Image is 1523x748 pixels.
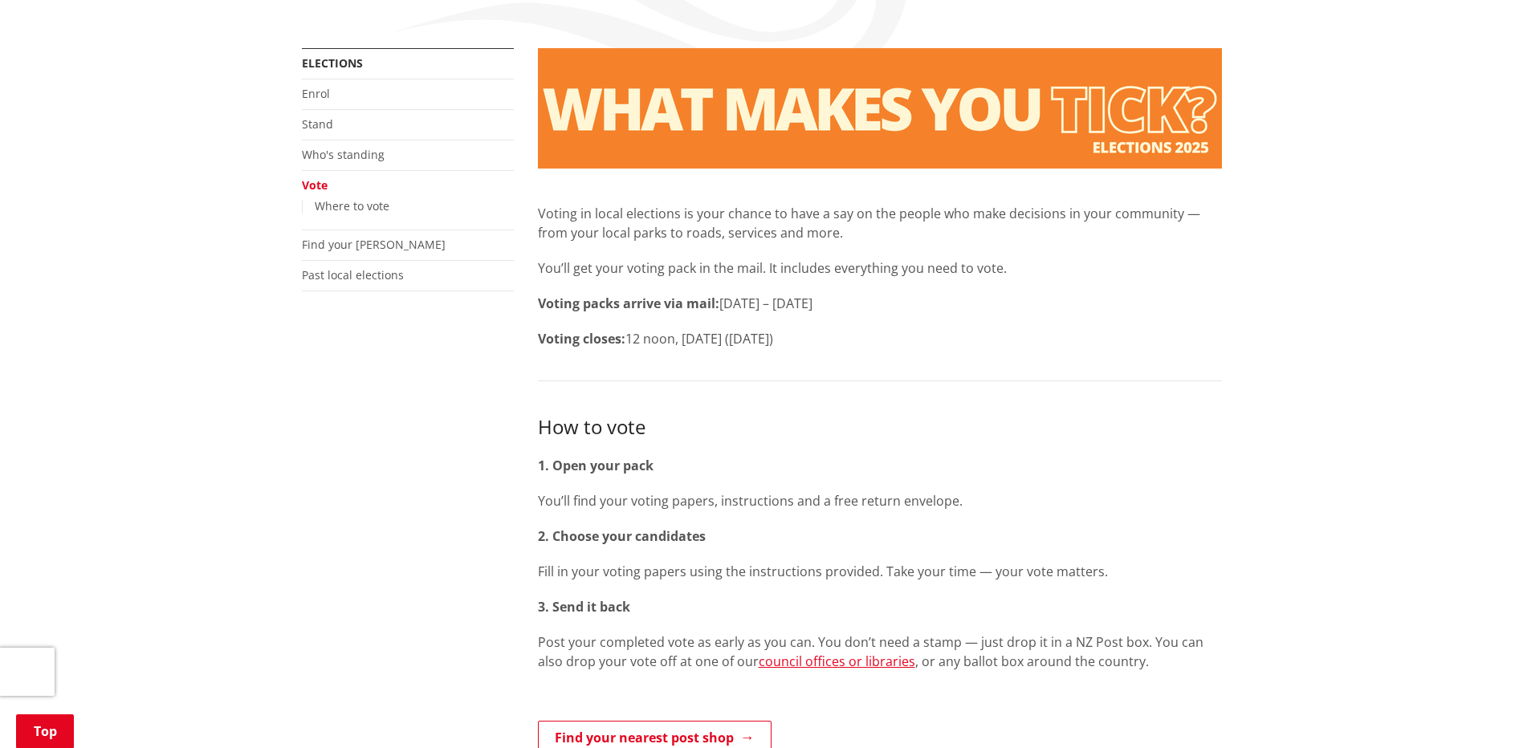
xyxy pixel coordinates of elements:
[16,714,74,748] a: Top
[302,116,333,132] a: Stand
[538,457,654,474] strong: 1. Open your pack
[302,55,363,71] a: Elections
[759,652,915,670] a: council offices or libraries
[302,147,385,162] a: Who's standing
[538,48,1222,169] img: Vote banner
[538,598,630,616] strong: 3. Send it back
[538,492,963,510] span: You’ll find your voting papers, instructions and a free return envelope.
[538,204,1222,242] p: Voting in local elections is your chance to have a say on the people who make decisions in your c...
[538,632,1222,671] p: Post your completed vote as early as you can. You don’t need a stamp — just drop it in a NZ Post ...
[538,295,719,312] strong: Voting packs arrive via mail:
[538,413,1222,440] h3: How to vote
[538,330,625,348] strong: Voting closes:
[538,562,1222,581] p: Fill in your voting papers using the instructions provided. Take your time — your vote matters.
[1449,681,1507,738] iframe: Messenger Launcher
[538,527,706,545] strong: 2. Choose your candidates
[302,177,328,193] a: Vote
[302,267,404,283] a: Past local elections
[538,258,1222,278] p: You’ll get your voting pack in the mail. It includes everything you need to vote.
[538,294,1222,313] p: [DATE] – [DATE]
[302,237,446,252] a: Find your [PERSON_NAME]
[625,330,773,348] span: 12 noon, [DATE] ([DATE])
[315,198,389,213] a: Where to vote
[302,86,330,101] a: Enrol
